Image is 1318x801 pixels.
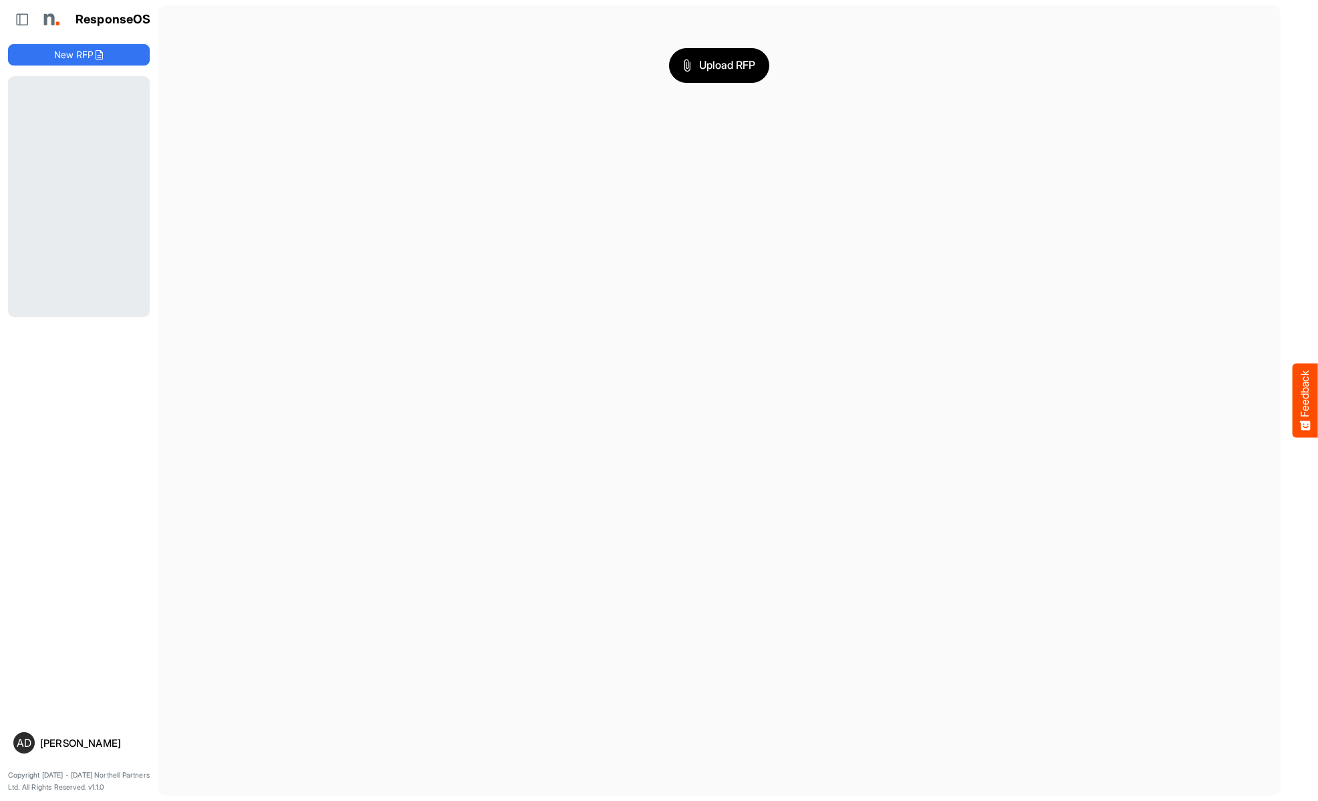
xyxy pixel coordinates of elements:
[669,48,769,83] button: Upload RFP
[17,737,31,748] span: AD
[8,44,150,66] button: New RFP
[37,6,63,33] img: Northell
[76,13,151,27] h1: ResponseOS
[8,76,150,316] div: Loading...
[8,770,150,793] p: Copyright [DATE] - [DATE] Northell Partners Ltd. All Rights Reserved. v1.1.0
[683,57,755,74] span: Upload RFP
[40,738,144,748] div: [PERSON_NAME]
[1293,364,1318,438] button: Feedback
